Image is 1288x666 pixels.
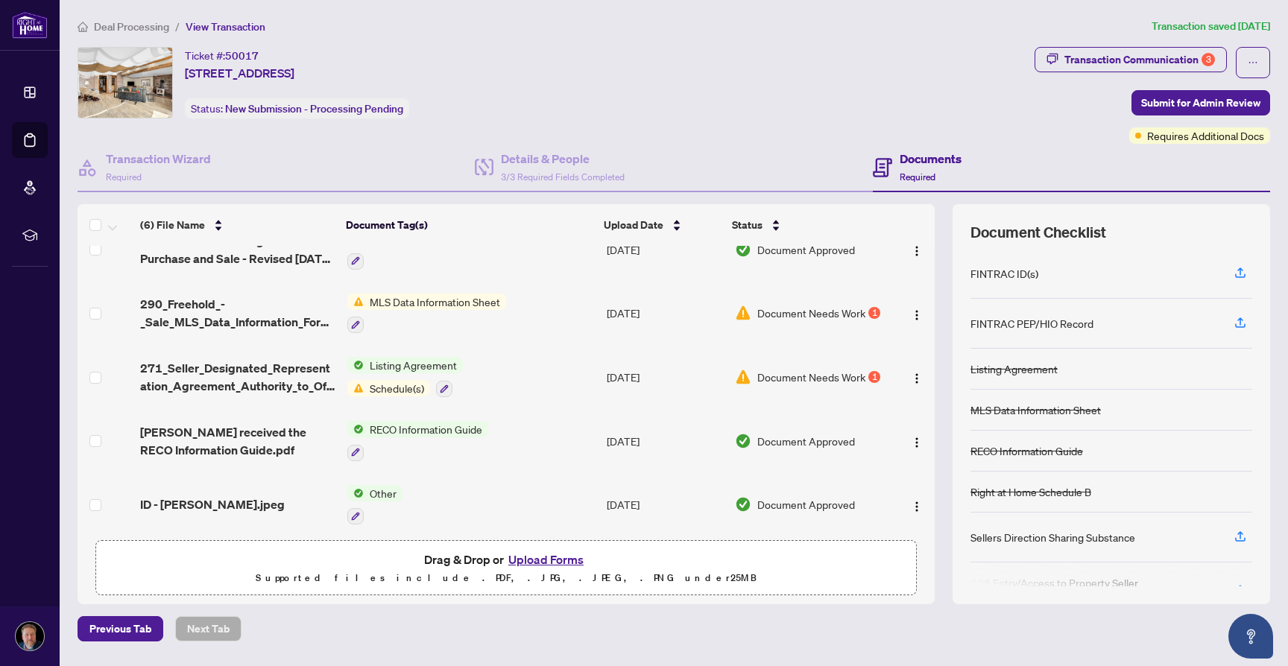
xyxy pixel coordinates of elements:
div: MLS Data Information Sheet [970,402,1101,418]
img: Status Icon [347,294,364,310]
div: Ticket #: [185,47,259,64]
button: Logo [905,301,929,325]
div: 3 [1202,53,1215,66]
article: Transaction saved [DATE] [1152,18,1270,35]
button: Logo [905,365,929,389]
span: Status [732,217,763,233]
button: Status IconRECO Information Guide [347,421,488,461]
span: Document Approved [757,433,855,449]
th: Document Tag(s) [340,204,598,246]
span: Document Checklist [970,222,1106,243]
div: RECO Information Guide [970,443,1083,459]
img: Logo [911,245,923,257]
h4: Documents [900,150,962,168]
span: ellipsis [1248,57,1258,68]
span: ID - [PERSON_NAME].jpeg [140,495,285,513]
span: 50017 [225,49,259,63]
img: Status Icon [347,357,364,373]
span: Document Needs Work [757,369,865,385]
img: Profile Icon [16,622,44,650]
span: [STREET_ADDRESS] [185,64,294,82]
img: Document Status [735,369,751,385]
span: Deal Processing [94,20,169,34]
button: Next Tab [175,616,241,641]
span: Upload Date [604,217,663,233]
span: [PERSON_NAME] received the RECO Information Guide.pdf [140,423,335,459]
span: Previous Tab [89,617,151,641]
td: [DATE] [601,282,729,346]
li: / [175,18,180,35]
img: Status Icon [347,485,364,501]
img: Logo [911,437,923,448]
div: FINTRAC ID(s) [970,265,1038,282]
span: Requires Additional Docs [1147,127,1264,144]
div: Transaction Communication [1064,48,1215,72]
span: Document Approved [757,496,855,513]
div: FINTRAC PEP/HIO Record [970,315,1093,332]
span: New Submission - Processing Pending [225,102,403,115]
div: Sellers Direction Sharing Substance [970,529,1135,545]
span: Schedule(s) [364,380,430,396]
span: Other [364,485,402,501]
span: 271_Seller_Designated_Representation_Agreement_Authority_to_Offer_for_Sale__2__-_PropTx-[PERSON_N... [140,359,335,395]
img: Logo [911,372,923,384]
span: Document Approved [757,241,855,258]
span: RECO Information Guide [364,421,488,437]
div: 1 [868,371,880,383]
button: Logo [905,429,929,453]
button: Logo [905,492,929,516]
img: Status Icon [347,380,364,396]
span: View Transaction [186,20,265,34]
p: Supported files include .PDF, .JPG, .JPEG, .PNG under 25 MB [105,569,907,587]
img: Logo [911,501,923,513]
div: Listing Agreement [970,361,1058,377]
img: Document Status [735,241,751,258]
span: Submit for Admin Review [1141,91,1260,115]
span: Listing Agreement [364,357,463,373]
span: Required [106,171,142,183]
img: Document Status [735,496,751,513]
span: (6) File Name [140,217,205,233]
img: Document Status [735,305,751,321]
button: Status IconMLS Data Information Sheet [347,294,506,334]
button: Upload Forms [504,550,588,569]
img: IMG-X12361448_1.jpg [78,48,172,118]
button: Status IconRight at Home Schedule B [347,229,496,270]
img: logo [12,11,48,39]
h4: Details & People [501,150,625,168]
span: home [78,22,88,32]
div: Right at Home Schedule B [970,483,1091,500]
th: (6) File Name [134,204,341,246]
button: Previous Tab [78,616,163,641]
th: Status [726,204,885,246]
span: Document Needs Work [757,305,865,321]
span: Drag & Drop or [424,550,588,569]
button: Status IconOther [347,485,402,525]
button: Logo [905,238,929,261]
td: [DATE] [601,473,729,537]
span: Required [900,171,935,183]
span: 105 - Schedule B to Agreement of Purchase and Sale - Revised [DATE] 1.pdf [140,232,335,267]
img: Logo [911,309,923,321]
h4: Transaction Wizard [106,150,211,168]
button: Transaction Communication3 [1035,47,1227,72]
button: Submit for Admin Review [1131,90,1270,115]
td: [DATE] [601,218,729,282]
td: [DATE] [601,409,729,473]
span: MLS Data Information Sheet [364,294,506,310]
button: Status IconListing AgreementStatus IconSchedule(s) [347,357,463,397]
span: Drag & Drop orUpload FormsSupported files include .PDF, .JPG, .JPEG, .PNG under25MB [96,541,916,596]
span: 290_Freehold_-_Sale_MLS_Data_Information_Form_-_PropTx-[PERSON_NAME].pdf [140,295,335,331]
th: Upload Date [598,204,725,246]
div: Status: [185,98,409,118]
td: [DATE] [601,345,729,409]
img: Document Status [735,433,751,449]
img: Status Icon [347,421,364,437]
div: 1 [868,307,880,319]
span: 3/3 Required Fields Completed [501,171,625,183]
button: Open asap [1228,614,1273,659]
